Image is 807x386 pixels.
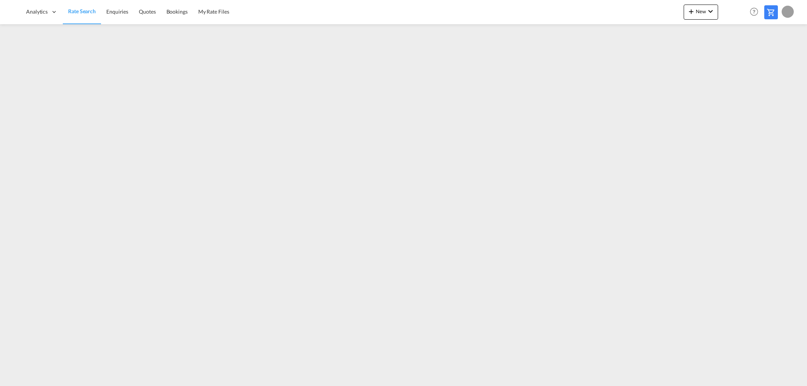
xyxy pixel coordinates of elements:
md-icon: icon-chevron-down [706,7,715,16]
div: Help [748,5,764,19]
span: New [687,8,715,14]
span: Help [748,5,760,18]
button: icon-plus 400-fgNewicon-chevron-down [684,5,718,20]
span: Enquiries [106,8,128,15]
span: Rate Search [68,8,96,14]
span: Analytics [26,8,48,16]
span: My Rate Files [198,8,229,15]
md-icon: icon-plus 400-fg [687,7,696,16]
span: Quotes [139,8,155,15]
span: Bookings [166,8,188,15]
